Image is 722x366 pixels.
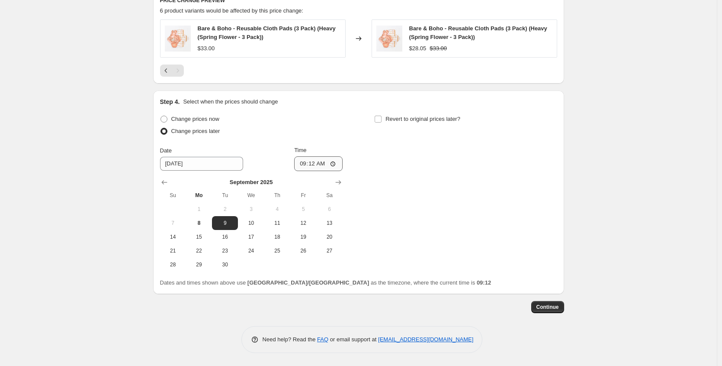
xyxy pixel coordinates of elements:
[165,26,191,52] img: Go-For-Zero-Australia-Bare-And-Boho-Australia-Reusable-Cloth-Pads-Posy-Light-3-Pacck_80x.webp
[160,65,172,77] button: Previous
[328,336,378,343] span: or email support at
[160,7,303,14] span: 6 product variants would be affected by this price change:
[160,188,186,202] th: Sunday
[320,233,339,240] span: 20
[290,216,316,230] button: Friday September 12 2025
[294,233,313,240] span: 19
[238,230,264,244] button: Wednesday September 17 2025
[294,156,343,171] input: 12:00
[183,97,278,106] p: Select when the prices should change
[268,206,287,213] span: 4
[531,301,564,313] button: Continue
[316,188,342,202] th: Saturday
[430,44,447,53] strike: $33.00
[316,216,342,230] button: Saturday September 13 2025
[409,25,547,40] span: Bare & Boho - Reusable Cloth Pads (3 Pack) (Heavy (Spring Flower - 3 Pack))
[215,192,234,199] span: Tu
[212,202,238,216] button: Tuesday September 2 2025
[186,230,212,244] button: Monday September 15 2025
[160,97,180,106] h2: Step 4.
[536,304,559,311] span: Continue
[160,244,186,258] button: Sunday September 21 2025
[264,216,290,230] button: Thursday September 11 2025
[215,220,234,227] span: 9
[189,220,209,227] span: 8
[290,188,316,202] th: Friday
[268,220,287,227] span: 11
[158,176,170,188] button: Show previous month, August 2025
[215,233,234,240] span: 16
[316,244,342,258] button: Saturday September 27 2025
[320,206,339,213] span: 6
[189,233,209,240] span: 15
[241,192,260,199] span: We
[212,230,238,244] button: Tuesday September 16 2025
[294,147,306,153] span: Time
[189,261,209,268] span: 29
[186,188,212,202] th: Monday
[164,247,183,254] span: 21
[186,202,212,216] button: Monday September 1 2025
[189,247,209,254] span: 22
[238,244,264,258] button: Wednesday September 24 2025
[268,247,287,254] span: 25
[186,258,212,272] button: Monday September 29 2025
[186,216,212,230] button: Today Monday September 8 2025
[378,336,473,343] a: [EMAIL_ADDRESS][DOMAIN_NAME]
[215,261,234,268] span: 30
[264,188,290,202] th: Thursday
[263,336,318,343] span: Need help? Read the
[164,220,183,227] span: 7
[164,192,183,199] span: Su
[160,258,186,272] button: Sunday September 28 2025
[241,233,260,240] span: 17
[264,202,290,216] button: Thursday September 4 2025
[290,244,316,258] button: Friday September 26 2025
[238,216,264,230] button: Wednesday September 10 2025
[320,220,339,227] span: 13
[212,258,238,272] button: Tuesday September 30 2025
[212,244,238,258] button: Tuesday September 23 2025
[268,192,287,199] span: Th
[215,206,234,213] span: 2
[160,157,243,171] input: 9/8/2025
[212,216,238,230] button: Tuesday September 9 2025
[160,230,186,244] button: Sunday September 14 2025
[409,44,427,53] div: $28.05
[316,230,342,244] button: Saturday September 20 2025
[268,233,287,240] span: 18
[241,220,260,227] span: 10
[215,247,234,254] span: 23
[164,233,183,240] span: 14
[264,230,290,244] button: Thursday September 18 2025
[198,25,336,40] span: Bare & Boho - Reusable Cloth Pads (3 Pack) (Heavy (Spring Flower - 3 Pack))
[294,220,313,227] span: 12
[247,279,369,286] b: [GEOGRAPHIC_DATA]/[GEOGRAPHIC_DATA]
[160,279,491,286] span: Dates and times shown above use as the timezone, where the current time is
[160,216,186,230] button: Sunday September 7 2025
[171,116,219,122] span: Change prices now
[385,116,460,122] span: Revert to original prices later?
[189,192,209,199] span: Mo
[160,147,172,154] span: Date
[171,128,220,134] span: Change prices later
[189,206,209,213] span: 1
[290,230,316,244] button: Friday September 19 2025
[332,176,344,188] button: Show next month, October 2025
[212,188,238,202] th: Tuesday
[290,202,316,216] button: Friday September 5 2025
[238,202,264,216] button: Wednesday September 3 2025
[376,26,402,52] img: Go-For-Zero-Australia-Bare-And-Boho-Australia-Reusable-Cloth-Pads-Posy-Light-3-Pacck_80x.webp
[316,202,342,216] button: Saturday September 6 2025
[294,206,313,213] span: 5
[238,188,264,202] th: Wednesday
[294,192,313,199] span: Fr
[198,44,215,53] div: $33.00
[241,247,260,254] span: 24
[264,244,290,258] button: Thursday September 25 2025
[241,206,260,213] span: 3
[320,247,339,254] span: 27
[294,247,313,254] span: 26
[317,336,328,343] a: FAQ
[186,244,212,258] button: Monday September 22 2025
